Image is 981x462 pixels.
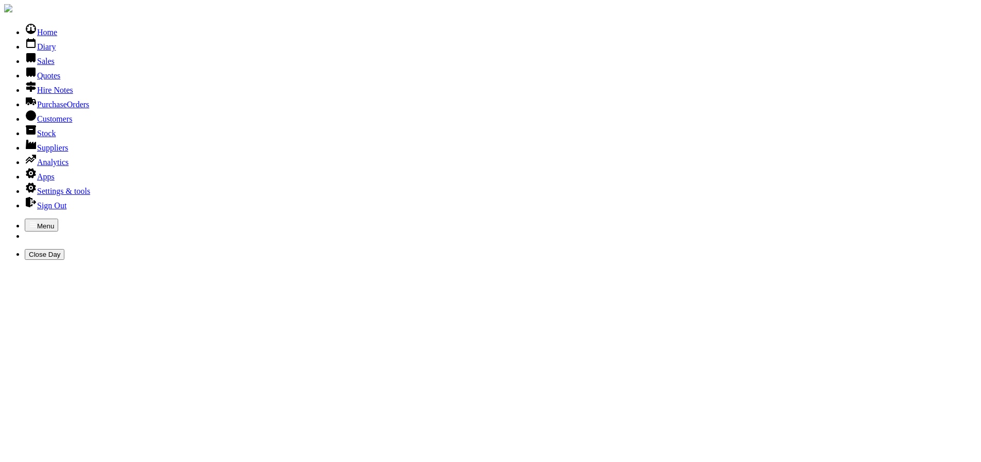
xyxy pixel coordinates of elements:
[25,100,89,109] a: PurchaseOrders
[25,172,55,181] a: Apps
[25,71,60,80] a: Quotes
[4,4,12,12] img: companylogo.jpg
[25,80,977,95] li: Hire Notes
[25,138,977,153] li: Suppliers
[25,219,58,232] button: Menu
[25,86,73,94] a: Hire Notes
[25,249,64,260] button: Close Day
[25,201,66,210] a: Sign Out
[25,42,56,51] a: Diary
[25,187,90,195] a: Settings & tools
[25,28,57,37] a: Home
[25,143,68,152] a: Suppliers
[25,114,72,123] a: Customers
[25,124,977,138] li: Stock
[25,158,68,167] a: Analytics
[25,57,55,65] a: Sales
[25,129,56,138] a: Stock
[25,52,977,66] li: Sales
